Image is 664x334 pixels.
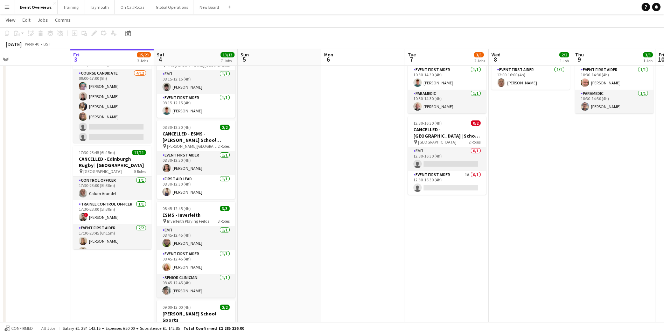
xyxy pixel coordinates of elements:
app-job-card: In progress09:00-17:00 (8h)4/12ECG INTERPRETATION COURSE Alphamed HQ1 RoleCourse Candidate4/1209:... [73,39,152,143]
span: 3 Roles [218,218,230,224]
span: Edit [22,17,30,23]
button: New Board [194,0,225,14]
app-job-card: 08:30-12:30 (4h)2/2CANCELLED - ESMS - [PERSON_NAME] School Sports [PERSON_NAME][GEOGRAPHIC_DATA]2... [157,120,235,199]
span: Comms [55,17,71,23]
app-card-role: Event First Aider1/108:30-12:30 (4h)[PERSON_NAME] [157,151,235,175]
span: Thu [575,51,584,58]
button: Taymouth [84,0,115,14]
div: 1 Job [560,58,569,63]
span: 3/3 [643,52,653,57]
app-job-card: 08:15-12:15 (4h)2/2CANCELLED ESMS - [PERSON_NAME] School Sports The [PERSON_NAME][GEOGRAPHIC_DATA... [157,39,235,118]
span: 7 [407,55,416,63]
span: 2/2 [559,52,569,57]
span: 2 Roles [469,139,481,145]
span: 6 [323,55,333,63]
app-card-role: Paramedic1/110:30-14:30 (4h)[PERSON_NAME] [408,90,486,113]
span: 11/11 [132,150,146,155]
app-card-role: Trainee Control Officer1/117:30-23:00 (5h30m)![PERSON_NAME] [73,200,152,224]
h3: CANCELLED - Edinburgh Rugby | [GEOGRAPHIC_DATA] [73,156,152,168]
span: 0/2 [471,120,481,126]
span: 2/2 [220,305,230,310]
button: On Call Rotas [115,0,150,14]
span: 9 [574,55,584,63]
app-card-role: Paramedic1/110:30-14:30 (4h)[PERSON_NAME] [575,90,653,113]
span: 2 Roles [218,144,230,149]
app-job-card: 08:45-12:45 (4h)3/3ESMS - Inverleith Inverleith Playing Fields3 RolesEMT1/108:45-12:45 (4h)[PERSO... [157,202,235,298]
app-card-role: EMT0/112:30-16:30 (4h) [408,147,486,171]
span: 15/23 [137,52,151,57]
span: 17:30-23:45 (6h15m) [79,150,115,155]
app-job-card: 17:30-23:45 (6h15m)11/11CANCELLED - Edinburgh Rugby | [GEOGRAPHIC_DATA] [GEOGRAPHIC_DATA]5 RolesC... [73,146,152,249]
a: Edit [20,15,33,25]
app-card-role: Event First Aider1/108:15-12:15 (4h)[PERSON_NAME] [157,94,235,118]
span: Sat [157,51,165,58]
span: Confirmed [11,326,33,331]
div: [DATE] [6,41,22,48]
span: Tue [408,51,416,58]
app-card-role: Event First Aider1A0/112:30-16:30 (4h) [408,171,486,195]
app-card-role: Control Officer1/117:30-23:00 (5h30m)Calum Arundel [73,176,152,200]
span: View [6,17,15,23]
span: 2/2 [220,125,230,130]
app-card-role: Event First Aider2/217:30-23:45 (6h15m)[PERSON_NAME][PERSON_NAME] [73,224,152,258]
button: Confirmed [4,325,34,332]
h3: [PERSON_NAME] School Sports [157,311,235,323]
div: BST [43,41,50,47]
span: 8 [490,55,501,63]
h3: ESMS - Inverleith [157,212,235,218]
app-card-role: Event First Aider1/108:45-12:45 (4h)[PERSON_NAME] [157,250,235,274]
span: [GEOGRAPHIC_DATA] [83,169,122,174]
span: Sun [240,51,249,58]
span: 09:00-13:00 (4h) [162,305,191,310]
app-job-card: 12:30-16:30 (4h)0/2CANCELLED - [GEOGRAPHIC_DATA] | School Sports Cover [GEOGRAPHIC_DATA]2 RolesEM... [408,116,486,195]
div: 1 Job [643,58,652,63]
a: Jobs [35,15,51,25]
a: View [3,15,18,25]
span: 3/5 [474,52,484,57]
button: Global Operations [150,0,194,14]
span: [PERSON_NAME][GEOGRAPHIC_DATA] [167,144,218,149]
span: 12:30-16:30 (4h) [413,120,442,126]
app-card-role: First Aid Lead1/108:30-12:30 (4h)[PERSON_NAME] [157,175,235,199]
span: All jobs [40,326,57,331]
button: Event Overviews [14,0,58,14]
span: Wed [491,51,501,58]
span: 3 [72,55,79,63]
span: 4 [156,55,165,63]
div: Salary £1 284 143.15 + Expenses £50.00 + Subsistence £1 142.85 = [63,326,244,331]
span: [GEOGRAPHIC_DATA] [418,139,456,145]
span: Jobs [37,17,48,23]
span: 5 Roles [134,169,146,174]
span: Mon [324,51,333,58]
app-card-role: Event First Aider1/110:30-14:30 (4h)[PERSON_NAME] [575,66,653,90]
app-card-role: Senior Clinician1/108:45-12:45 (4h)[PERSON_NAME] [157,274,235,298]
div: 3 Jobs [137,58,151,63]
span: ! [84,213,88,217]
app-card-role: EMT1/108:15-12:15 (4h)[PERSON_NAME] [157,70,235,94]
app-card-role: Course Candidate4/1209:00-17:00 (8h)[PERSON_NAME][PERSON_NAME][PERSON_NAME][PERSON_NAME] [73,69,152,205]
h3: CANCELLED - [GEOGRAPHIC_DATA] | School Sports Cover [408,126,486,139]
app-card-role: Event First Aider1/110:30-14:30 (4h)[PERSON_NAME] [408,66,486,90]
a: Comms [52,15,74,25]
button: Training [58,0,84,14]
span: Total Confirmed £1 285 336.00 [183,326,244,331]
app-card-role: Event First Aider1/112:00-16:00 (4h)[PERSON_NAME] [491,66,570,90]
span: Week 40 [23,41,41,47]
h3: CANCELLED - ESMS - [PERSON_NAME] School Sports [157,131,235,143]
span: Fri [73,51,79,58]
span: Inverleith Playing Fields [167,218,209,224]
div: 2 Jobs [474,58,485,63]
span: 13/13 [221,52,235,57]
div: 7 Jobs [221,58,234,63]
span: 08:30-12:30 (4h) [162,125,191,130]
app-card-role: EMT1/108:45-12:45 (4h)[PERSON_NAME] [157,226,235,250]
span: 5 [239,55,249,63]
span: 08:45-12:45 (4h) [162,206,191,211]
span: 3/3 [220,206,230,211]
